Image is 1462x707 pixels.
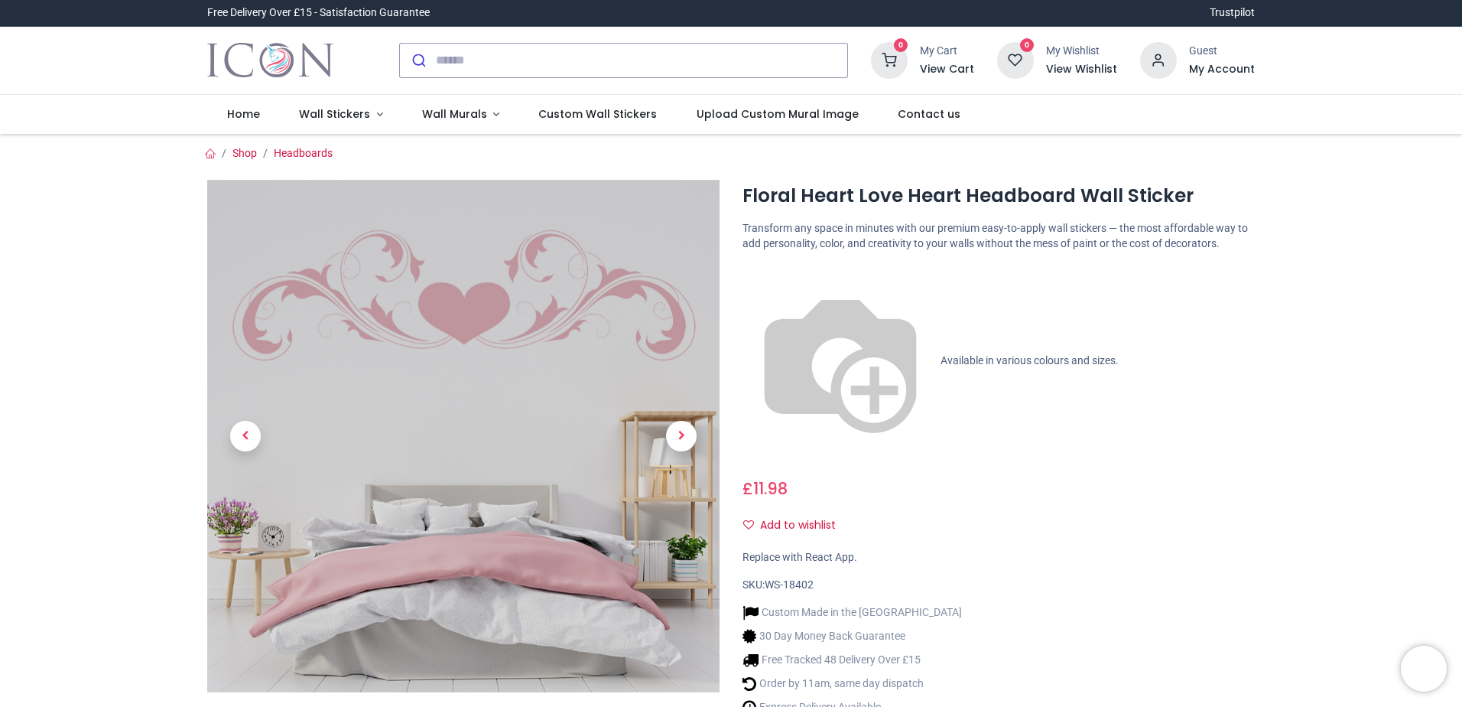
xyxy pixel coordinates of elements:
[1401,646,1447,692] iframe: Brevo live chat
[753,477,788,500] span: 11.98
[920,62,974,77] a: View Cart
[643,256,720,615] a: Next
[299,106,370,122] span: Wall Stickers
[742,513,849,539] button: Add to wishlistAdd to wishlist
[207,5,430,21] div: Free Delivery Over £15 - Satisfaction Guarantee
[742,477,788,500] span: £
[742,604,962,621] li: Custom Made in the [GEOGRAPHIC_DATA]
[743,520,754,530] i: Add to wishlist
[941,354,1119,367] span: Available in various colours and sizes.
[742,183,1255,209] h1: Floral Heart Love Heart Headboard Wall Sticker
[207,256,284,615] a: Previous
[402,95,519,135] a: Wall Murals
[400,44,436,77] button: Submit
[1046,62,1117,77] a: View Wishlist
[898,106,960,122] span: Contact us
[207,180,720,692] img: Floral Heart Love Heart Headboard Wall Sticker
[1210,5,1255,21] a: Trustpilot
[997,53,1034,65] a: 0
[232,147,257,159] a: Shop
[279,95,402,135] a: Wall Stickers
[765,578,814,591] span: WS-18402
[697,106,859,122] span: Upload Custom Mural Image
[920,44,974,59] div: My Cart
[742,221,1255,251] p: Transform any space in minutes with our premium easy-to-apply wall stickers — the most affordable...
[538,106,657,122] span: Custom Wall Stickers
[207,39,333,82] img: Icon Wall Stickers
[742,263,938,459] img: color-wheel.png
[871,53,908,65] a: 0
[1189,62,1255,77] a: My Account
[742,652,962,668] li: Free Tracked 48 Delivery Over £15
[207,39,333,82] a: Logo of Icon Wall Stickers
[742,628,962,644] li: 30 Day Money Back Guarantee
[422,106,487,122] span: Wall Murals
[742,578,1255,593] div: SKU:
[666,421,697,451] span: Next
[274,147,333,159] a: Headboards
[227,106,260,122] span: Home
[742,550,1255,565] div: Replace with React App.
[230,421,261,451] span: Previous
[742,676,962,692] li: Order by 11am, same day dispatch
[1020,38,1035,53] sup: 0
[1046,44,1117,59] div: My Wishlist
[1189,44,1255,59] div: Guest
[894,38,908,53] sup: 0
